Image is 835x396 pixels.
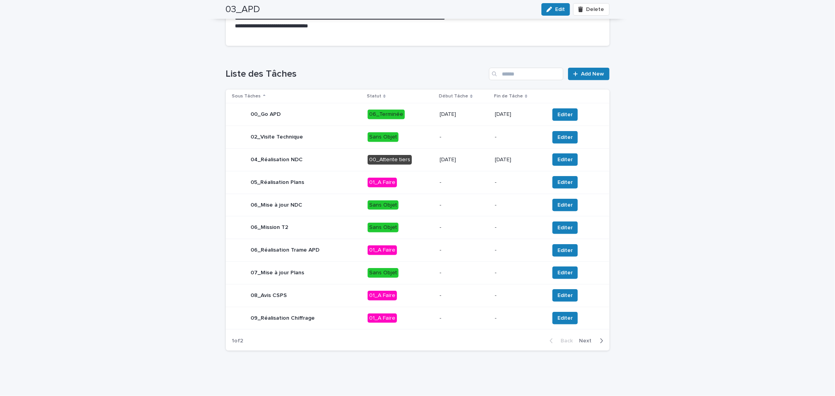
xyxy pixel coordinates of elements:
[557,156,573,164] span: Editer
[368,178,397,187] div: 01_A Faire
[226,171,610,194] tr: 05_Réalisation Plans01_A Faire--Editer
[552,199,578,211] button: Editer
[251,202,303,209] p: 06_Mise à jour NDC
[440,224,488,231] p: -
[440,270,488,276] p: -
[226,103,610,126] tr: 00_Go APD06_Terminée[DATE][DATE]Editer
[557,111,573,119] span: Editer
[552,176,578,189] button: Editer
[495,179,543,186] p: -
[495,224,543,231] p: -
[495,270,543,276] p: -
[552,289,578,302] button: Editer
[495,157,543,163] p: [DATE]
[557,292,573,299] span: Editer
[440,134,488,140] p: -
[368,155,412,165] div: 00_Attente tiers
[495,111,543,118] p: [DATE]
[226,307,610,329] tr: 09_Réalisation Chiffrage01_A Faire--Editer
[440,111,488,118] p: [DATE]
[495,134,543,140] p: -
[495,315,543,322] p: -
[368,223,399,232] div: Sans Objet
[581,71,604,77] span: Add New
[368,132,399,142] div: Sans Objet
[495,247,543,254] p: -
[226,4,260,15] h2: 03_APD
[368,110,405,119] div: 06_Terminée
[552,221,578,234] button: Editer
[440,157,488,163] p: [DATE]
[579,338,597,344] span: Next
[586,7,604,12] span: Delete
[557,247,573,254] span: Editer
[552,244,578,257] button: Editer
[251,111,281,118] p: 00_Go APD
[251,157,303,163] p: 04_Réalisation NDC
[552,312,578,324] button: Editer
[251,134,303,140] p: 02_Visite Technique
[440,292,488,299] p: -
[440,247,488,254] p: -
[368,291,397,301] div: 01_A Faire
[251,179,305,186] p: 05_Réalisation Plans
[541,3,570,16] button: Edit
[226,68,486,80] h1: Liste des Tâches
[543,337,576,344] button: Back
[557,224,573,232] span: Editer
[489,68,563,80] input: Search
[368,268,399,278] div: Sans Objet
[557,269,573,277] span: Editer
[557,314,573,322] span: Editer
[251,315,315,322] p: 09_Réalisation Chiffrage
[251,224,289,231] p: 06_Mission T2
[557,178,573,186] span: Editer
[552,153,578,166] button: Editer
[368,200,399,210] div: Sans Objet
[495,202,543,209] p: -
[226,239,610,262] tr: 06_Réalisation Trame APD01_A Faire--Editer
[226,331,250,351] p: 1 of 2
[552,108,578,121] button: Editer
[368,313,397,323] div: 01_A Faire
[568,68,609,80] a: Add New
[439,92,468,101] p: Début Tâche
[557,133,573,141] span: Editer
[226,284,610,307] tr: 08_Avis CSPS01_A Faire--Editer
[226,126,610,149] tr: 02_Visite TechniqueSans Objet--Editer
[232,92,261,101] p: Sous Tâches
[251,270,305,276] p: 07_Mise à jour Plans
[251,292,287,299] p: 08_Avis CSPS
[494,92,523,101] p: Fin de Tâche
[226,148,610,171] tr: 04_Réalisation NDC00_Attente tiers[DATE][DATE]Editer
[555,7,565,12] span: Edit
[226,216,610,239] tr: 06_Mission T2Sans Objet--Editer
[552,266,578,279] button: Editer
[557,201,573,209] span: Editer
[440,315,488,322] p: -
[440,179,488,186] p: -
[573,3,609,16] button: Delete
[440,202,488,209] p: -
[226,194,610,216] tr: 06_Mise à jour NDCSans Objet--Editer
[251,247,320,254] p: 06_Réalisation Trame APD
[368,245,397,255] div: 01_A Faire
[552,131,578,144] button: Editer
[556,338,573,344] span: Back
[576,337,610,344] button: Next
[367,92,381,101] p: Statut
[226,261,610,284] tr: 07_Mise à jour PlansSans Objet--Editer
[495,292,543,299] p: -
